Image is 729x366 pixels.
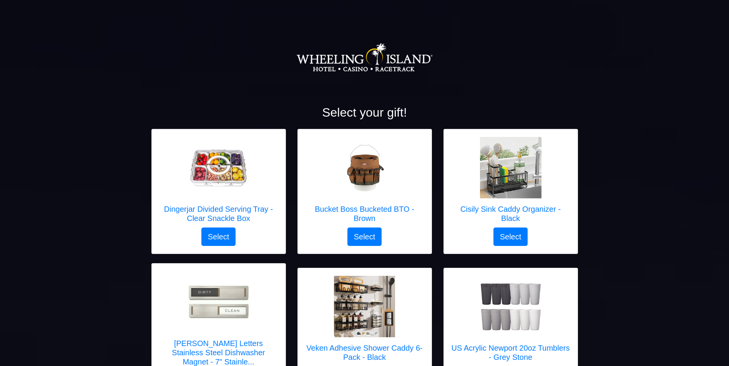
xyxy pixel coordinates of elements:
[347,228,382,246] button: Select
[296,19,433,96] img: Logo
[452,204,570,223] h5: Cisily Sink Caddy Organizer - Black
[306,343,424,362] h5: Veken Adhesive Shower Caddy 6-Pack - Black
[201,228,236,246] button: Select
[493,228,528,246] button: Select
[188,285,249,320] img: Kubik Letters Stainless Steel Dishwasher Magnet - 7" Stainless
[159,204,278,223] h5: Dingerjar Divided Serving Tray - Clear Snackle Box
[151,105,578,120] h2: Select your gift!
[159,137,278,228] a: Dingerjar Divided Serving Tray - Clear Snackle Box Dingerjar Divided Serving Tray - Clear Snackle...
[306,137,424,228] a: Bucket Boss Bucketed BTO - Brown Bucket Boss Bucketed BTO - Brown
[334,276,395,337] img: Veken Adhesive Shower Caddy 6-Pack - Black
[334,137,395,198] img: Bucket Boss Bucketed BTO - Brown
[306,204,424,223] h5: Bucket Boss Bucketed BTO - Brown
[452,343,570,362] h5: US Acrylic Newport 20oz Tumblers - Grey Stone
[452,137,570,228] a: Cisily Sink Caddy Organizer - Black Cisily Sink Caddy Organizer - Black
[480,137,541,198] img: Cisily Sink Caddy Organizer - Black
[188,137,249,198] img: Dingerjar Divided Serving Tray - Clear Snackle Box
[480,276,541,337] img: US Acrylic Newport 20oz Tumblers - Grey Stone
